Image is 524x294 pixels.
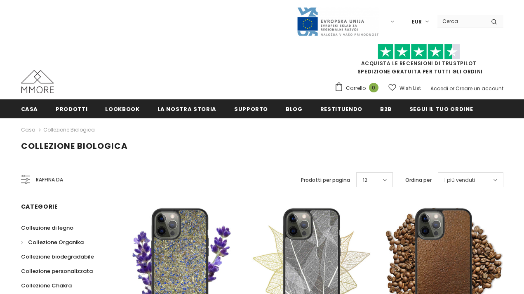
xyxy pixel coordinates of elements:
img: Casi MMORE [21,70,54,93]
span: Wish List [399,84,421,92]
a: Collezione di legno [21,221,73,235]
span: Casa [21,105,38,113]
input: Search Site [437,15,485,27]
a: Accedi [430,85,448,92]
span: SPEDIZIONE GRATUITA PER TUTTI GLI ORDINI [334,47,503,75]
a: Collezione personalizzata [21,264,93,278]
span: Collezione biologica [21,140,128,152]
span: B2B [380,105,392,113]
a: Casa [21,99,38,118]
label: Ordina per [405,176,432,184]
span: or [449,85,454,92]
span: Collezione personalizzata [21,267,93,275]
a: Restituendo [320,99,362,118]
span: Collezione biodegradabile [21,253,94,261]
span: Lookbook [105,105,139,113]
a: Collezione biodegradabile [21,249,94,264]
span: Prodotti [56,105,87,113]
span: Blog [286,105,303,113]
a: Javni Razpis [296,18,379,25]
a: Carrello 0 [334,82,383,94]
img: Fidati di Pilot Stars [378,44,460,60]
span: La nostra storia [157,105,216,113]
a: Prodotti [56,99,87,118]
label: Prodotti per pagina [301,176,350,184]
a: supporto [234,99,268,118]
span: Collezione Chakra [21,282,72,289]
a: La nostra storia [157,99,216,118]
a: B2B [380,99,392,118]
span: Collezione Organika [28,238,84,246]
a: Wish List [388,81,421,95]
a: Creare un account [456,85,503,92]
span: Restituendo [320,105,362,113]
span: 0 [369,83,378,92]
span: 12 [363,176,367,184]
span: I più venduti [444,176,475,184]
span: Categorie [21,202,58,211]
a: Lookbook [105,99,139,118]
a: Segui il tuo ordine [409,99,473,118]
a: Collezione Organika [21,235,84,249]
a: Acquista le recensioni di TrustPilot [361,60,477,67]
span: Segui il tuo ordine [409,105,473,113]
span: Raffina da [36,175,63,184]
a: Casa [21,125,35,135]
a: Collezione Chakra [21,278,72,293]
span: supporto [234,105,268,113]
a: Blog [286,99,303,118]
span: Carrello [346,84,366,92]
a: Collezione biologica [43,126,95,133]
span: Collezione di legno [21,224,73,232]
img: Javni Razpis [296,7,379,37]
span: EUR [412,18,422,26]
